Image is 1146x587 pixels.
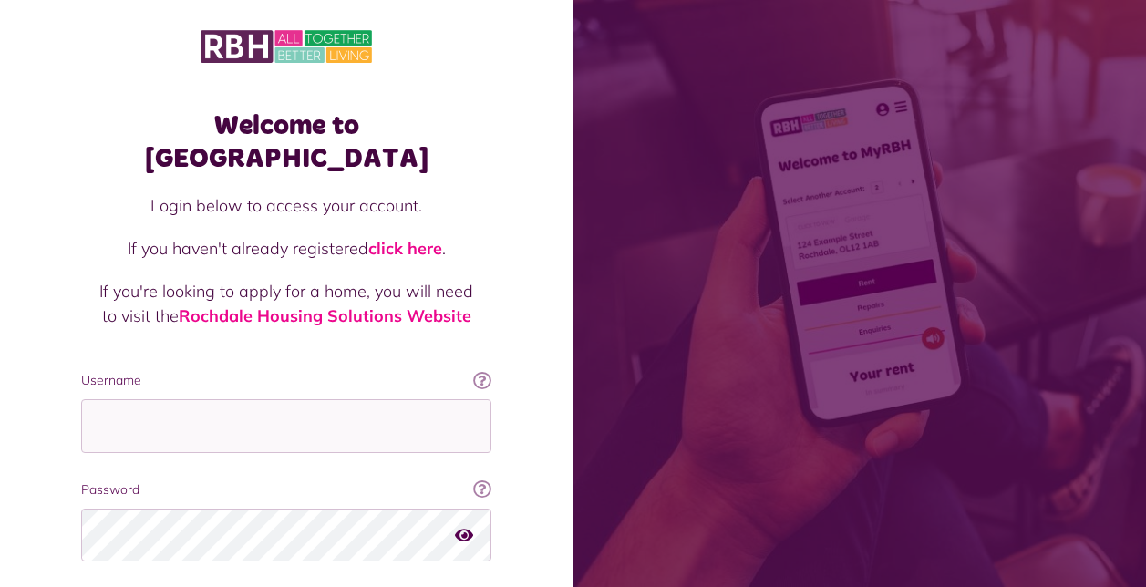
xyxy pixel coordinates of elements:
a: Rochdale Housing Solutions Website [179,305,471,326]
a: click here [368,238,442,259]
h1: Welcome to [GEOGRAPHIC_DATA] [81,109,491,175]
p: Login below to access your account. [99,193,473,218]
p: If you're looking to apply for a home, you will need to visit the [99,279,473,328]
p: If you haven't already registered . [99,236,473,261]
img: MyRBH [201,27,372,66]
label: Username [81,371,491,390]
label: Password [81,480,491,499]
